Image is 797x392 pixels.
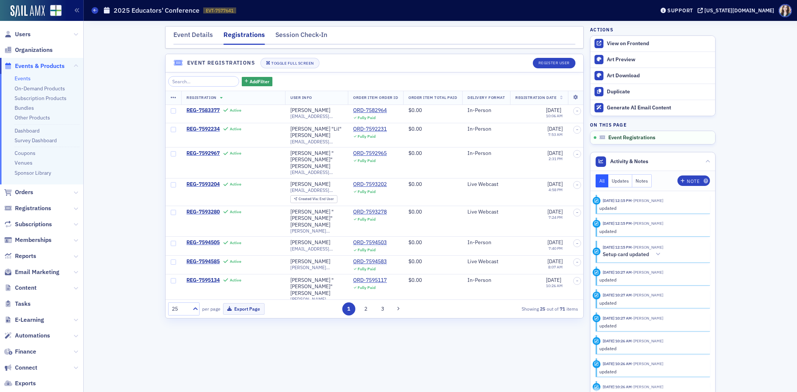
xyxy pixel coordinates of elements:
[186,126,220,133] span: REG-7592234
[667,7,693,14] div: Support
[15,75,31,82] a: Events
[590,84,715,100] button: Duplicate
[704,7,774,14] div: [US_STATE][DOMAIN_NAME]
[290,296,343,302] span: [PERSON_NAME][EMAIL_ADDRESS][PERSON_NAME][DOMAIN_NAME]
[290,126,343,139] a: [PERSON_NAME] "Lil" [PERSON_NAME]
[242,77,272,86] button: AddFilter
[632,270,663,275] span: Kristi Gates
[206,7,234,14] span: EVT-7577641
[230,182,241,187] div: Active
[4,220,52,228] a: Subscriptions
[353,239,387,246] div: ORD-7594503
[599,299,705,306] div: updated
[358,134,376,139] div: Fully Paid
[186,181,220,188] span: REG-7593204
[632,245,663,250] span: Florence Holland
[607,105,711,111] div: Generate AI Email Content
[603,251,663,258] button: Setup card updated
[4,236,52,244] a: Memberships
[576,109,578,113] span: –
[15,204,51,212] span: Registrations
[590,121,716,128] h4: On this page
[15,114,50,121] a: Other Products
[358,115,376,120] div: Fully Paid
[15,252,36,260] span: Reports
[290,277,343,297] a: [PERSON_NAME] "[PERSON_NAME]" [PERSON_NAME]
[353,258,387,265] a: ORD-7594583
[546,283,563,288] time: 10:26 AM
[299,197,334,201] div: End User
[15,300,31,308] span: Tasks
[467,95,505,100] span: Delivery Format
[186,150,220,157] span: REG-7592967
[290,239,330,246] a: [PERSON_NAME]
[547,239,563,246] span: [DATE]
[230,240,241,245] div: Active
[353,277,387,284] a: ORD-7595117
[358,217,376,222] div: Fully Paid
[186,95,216,100] span: Registration
[599,368,705,375] div: updated
[15,30,31,38] span: Users
[187,59,256,67] h4: Event Registrations
[599,276,705,283] div: updated
[533,58,575,68] button: Register User
[576,241,578,246] span: –
[698,8,777,13] button: [US_STATE][DOMAIN_NAME]
[539,305,547,312] strong: 25
[467,239,505,246] div: In-Person
[290,246,343,252] span: [EMAIL_ADDRESS][DOMAIN_NAME]
[593,383,600,391] div: Update
[15,95,67,102] a: Subscription Products
[186,126,280,133] a: REG-7592234Active
[590,100,715,116] button: Generate AI Email Content
[186,239,280,246] a: REG-7594505Active
[290,150,343,170] a: [PERSON_NAME] "[PERSON_NAME]" [PERSON_NAME]
[15,316,44,324] span: E-Learning
[186,209,280,215] a: REG-7593280Active
[290,107,330,114] a: [PERSON_NAME]
[548,132,563,137] time: 7:53 AM
[677,175,710,186] button: Note
[4,332,50,340] a: Automations
[590,68,715,84] a: Art Download
[596,174,608,187] button: All
[559,305,566,312] strong: 71
[353,181,387,188] div: ORD-7593202
[687,179,699,183] div: Note
[593,220,600,228] div: Update
[186,277,280,284] a: REG-7595134Active
[4,252,36,260] a: Reports
[632,338,663,343] span: Kristi Gates
[603,221,632,226] time: 10/3/2025 12:15 PM
[290,195,337,203] div: Created Via: End User
[599,205,705,211] div: updated
[608,174,633,187] button: Updates
[15,348,36,356] span: Finance
[408,239,422,246] span: $0.00
[632,292,663,298] span: Kristi Gates
[547,150,563,156] span: [DATE]
[593,248,600,255] div: Activity
[45,5,62,18] a: View Homepage
[186,107,280,114] a: REG-7583377Active
[603,384,632,389] time: 8/19/2025 10:26 AM
[4,300,31,308] a: Tasks
[608,134,655,141] span: Event Registrations
[408,107,422,113] span: $0.00
[290,169,343,175] span: [EMAIL_ADDRESS][DOMAIN_NAME]
[593,292,600,299] div: Update
[15,159,33,166] a: Venues
[632,174,652,187] button: Notes
[353,95,398,100] span: Order Item Order ID
[290,209,343,228] a: [PERSON_NAME] "[PERSON_NAME]" [PERSON_NAME]
[546,277,561,283] span: [DATE]
[546,113,563,118] time: 10:06 AM
[10,5,45,17] a: SailAMX
[408,181,422,187] span: $0.00
[590,52,715,68] a: Art Preview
